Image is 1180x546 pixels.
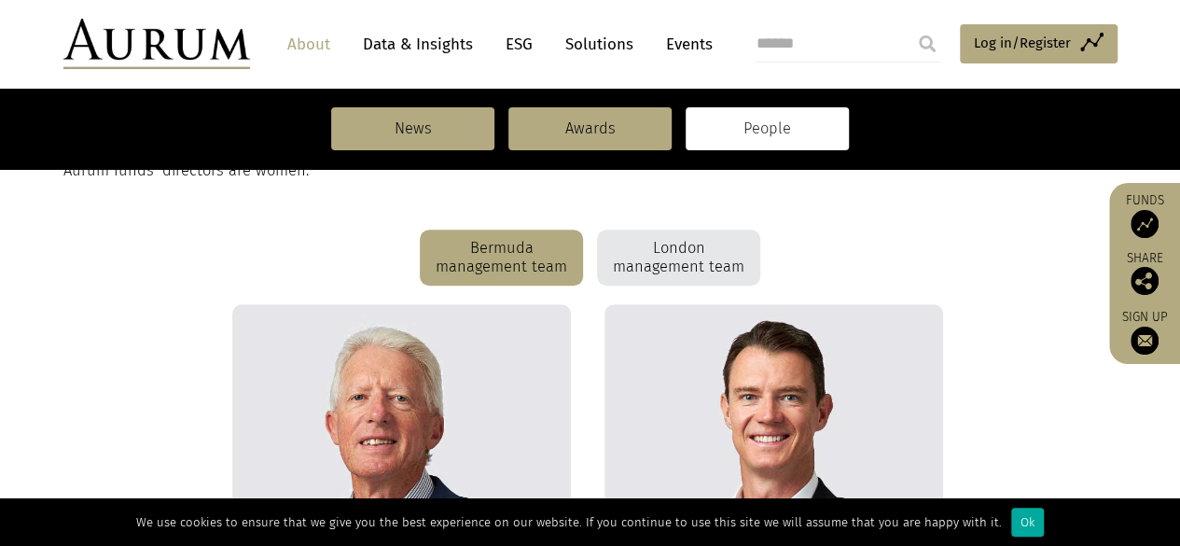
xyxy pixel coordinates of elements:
[974,32,1071,54] span: Log in/Register
[1131,267,1159,295] img: Share this post
[1118,192,1171,238] a: Funds
[597,230,760,286] div: London management team
[1011,508,1044,537] div: Ok
[1118,252,1171,295] div: Share
[278,27,340,62] a: About
[496,27,542,62] a: ESG
[657,27,713,62] a: Events
[960,24,1118,63] a: Log in/Register
[63,19,250,69] img: Aurum
[556,27,643,62] a: Solutions
[909,25,946,63] input: Submit
[686,107,849,150] a: People
[331,107,494,150] a: News
[1131,210,1159,238] img: Access Funds
[1118,309,1171,355] a: Sign up
[1131,327,1159,355] img: Sign up to our newsletter
[420,230,583,286] div: Bermuda management team
[508,107,672,150] a: Awards
[354,27,482,62] a: Data & Insights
